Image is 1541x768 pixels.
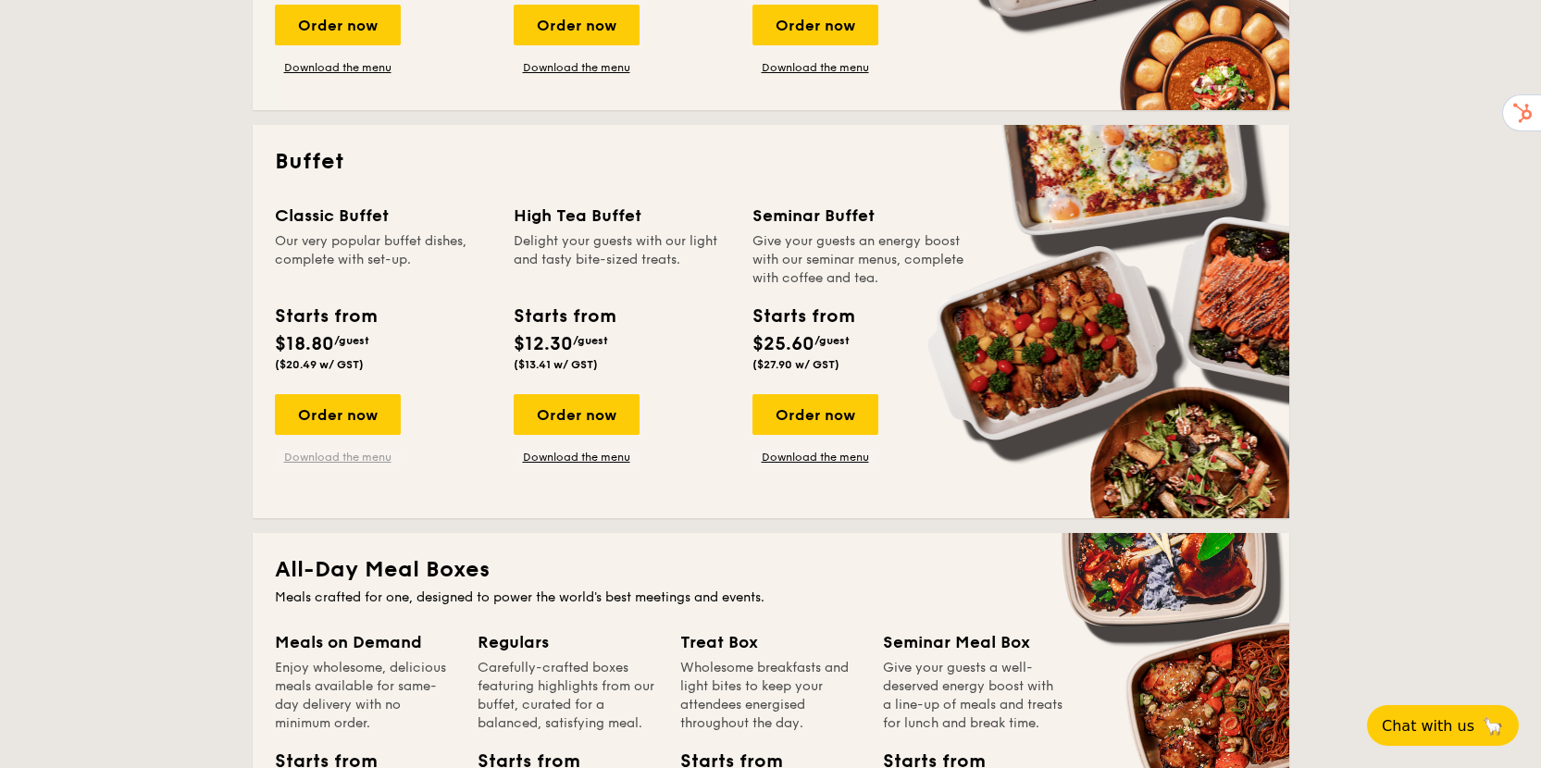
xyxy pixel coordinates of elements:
div: Treat Box [680,629,861,655]
button: Chat with us🦙 [1367,705,1519,746]
div: Order now [275,394,401,435]
span: 🦙 [1482,715,1504,737]
div: Order now [752,394,878,435]
div: Starts from [275,303,376,330]
span: Chat with us [1382,717,1474,735]
div: Classic Buffet [275,203,491,229]
div: Give your guests an energy boost with our seminar menus, complete with coffee and tea. [752,232,969,288]
span: /guest [814,334,850,347]
div: Meals crafted for one, designed to power the world's best meetings and events. [275,588,1267,607]
div: Regulars [478,629,658,655]
a: Download the menu [275,450,401,465]
div: Enjoy wholesome, delicious meals available for same-day delivery with no minimum order. [275,659,455,733]
a: Download the menu [275,60,401,75]
h2: All-Day Meal Boxes [275,555,1267,585]
div: Carefully-crafted boxes featuring highlights from our buffet, curated for a balanced, satisfying ... [478,659,658,733]
div: Starts from [752,303,853,330]
div: Wholesome breakfasts and light bites to keep your attendees energised throughout the day. [680,659,861,733]
div: High Tea Buffet [514,203,730,229]
a: Download the menu [514,450,640,465]
span: $25.60 [752,333,814,355]
div: Delight your guests with our light and tasty bite-sized treats. [514,232,730,288]
div: Order now [514,394,640,435]
span: $18.80 [275,333,334,355]
div: Starts from [514,303,615,330]
div: Give your guests a well-deserved energy boost with a line-up of meals and treats for lunch and br... [883,659,1063,733]
div: Our very popular buffet dishes, complete with set-up. [275,232,491,288]
a: Download the menu [752,450,878,465]
span: /guest [573,334,608,347]
span: $12.30 [514,333,573,355]
div: Seminar Meal Box [883,629,1063,655]
div: Order now [275,5,401,45]
div: Meals on Demand [275,629,455,655]
span: /guest [334,334,369,347]
span: ($27.90 w/ GST) [752,358,839,371]
a: Download the menu [752,60,878,75]
div: Order now [514,5,640,45]
span: ($13.41 w/ GST) [514,358,598,371]
span: ($20.49 w/ GST) [275,358,364,371]
div: Seminar Buffet [752,203,969,229]
div: Order now [752,5,878,45]
a: Download the menu [514,60,640,75]
h2: Buffet [275,147,1267,177]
